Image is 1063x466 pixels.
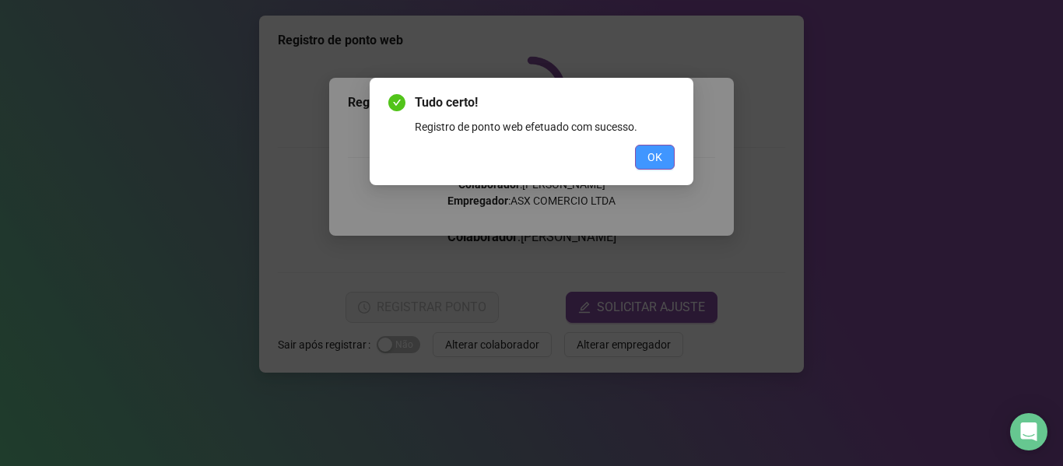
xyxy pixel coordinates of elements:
[415,118,675,135] div: Registro de ponto web efetuado com sucesso.
[647,149,662,166] span: OK
[1010,413,1047,450] div: Open Intercom Messenger
[415,93,675,112] span: Tudo certo!
[388,94,405,111] span: check-circle
[635,145,675,170] button: OK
